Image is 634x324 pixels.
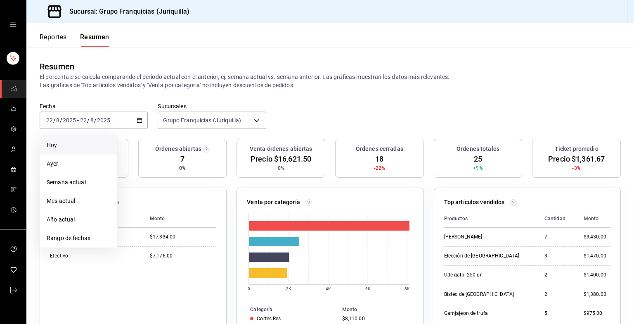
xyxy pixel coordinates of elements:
span: Hoy [47,141,111,150]
span: Año actual [47,215,111,224]
label: Sucursales [158,103,266,109]
div: 2 [544,291,570,298]
input: ---- [62,117,76,124]
span: -3% [572,164,580,172]
div: Pestañas de navegación [40,33,109,47]
th: Monto [143,210,216,228]
span: +9% [473,164,483,172]
span: 18 [375,153,383,164]
span: / [87,117,90,124]
button: cajón abierto [10,21,17,28]
div: $3,430.00 [584,233,610,241]
text: 8K [405,286,410,291]
div: [PERSON_NAME] [444,233,527,241]
input: -- [56,117,60,124]
p: Top artículos vendidos [444,198,505,207]
th: Categoría [237,305,338,314]
label: Fecha [40,103,148,109]
h3: Sucursal: Grupo Franquicias (Juriquilla) [63,7,189,17]
span: -22% [374,164,386,172]
span: Ayer [47,160,111,168]
div: $1,380.00 [584,291,610,298]
div: 5 [544,310,570,317]
span: 25 [474,153,482,164]
span: 0% [179,164,186,172]
div: Cortes Res [257,316,281,322]
input: -- [46,117,53,124]
span: 0% [278,164,284,172]
p: Venta por categoría [247,198,300,207]
span: / [60,117,62,124]
text: 0 [248,286,250,291]
h3: Órdenes abiertas [155,145,201,153]
input: ---- [97,117,111,124]
span: Mes actual [47,197,111,205]
div: 3 [544,253,570,260]
span: / [53,117,56,124]
font: Reportes [40,33,67,41]
div: Ude galbi 250 gr [444,272,527,279]
span: Precio $16,621.50 [251,153,311,164]
th: Monto [339,305,423,314]
span: / [94,117,97,124]
h3: Órdenes cerradas [356,145,403,153]
span: 7 [180,153,185,164]
div: Resumen [40,60,74,73]
div: $7,176.00 [150,253,216,260]
h3: Venta órdenes abiertas [250,145,312,153]
h3: Ticket promedio [555,145,599,153]
h3: Órdenes totales [457,145,499,153]
text: 2K [286,286,291,291]
input: -- [90,117,94,124]
span: Precio $1,361.67 [548,153,605,164]
text: 6K [365,286,371,291]
span: Semana actual [47,178,111,187]
text: 4K [326,286,331,291]
span: Rango de fechas [47,234,111,243]
button: Resumen [80,33,109,47]
p: El porcentaje se calcula comparando el período actual con el anterior, ej. semana actual vs. sema... [40,73,621,89]
div: 2 [544,272,570,279]
span: - [77,117,79,124]
div: $1,470.00 [584,253,610,260]
div: 7 [544,233,570,241]
div: Bistec de [GEOGRAPHIC_DATA] [444,291,527,298]
div: $17,334.00 [150,233,216,241]
th: Cantidad [538,210,577,228]
div: Efectivo [50,253,132,260]
div: $975.00 [584,310,610,317]
th: Monto [577,210,610,228]
div: Gamjajeon de trufa [444,310,527,317]
span: Grupo Franquicias (Juriquilla) [163,116,241,124]
input: -- [80,117,87,124]
div: $8,110.00 [342,316,410,322]
div: $1,400.00 [584,272,610,279]
th: Productos [444,210,538,228]
div: Elección de [GEOGRAPHIC_DATA] [444,253,527,260]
